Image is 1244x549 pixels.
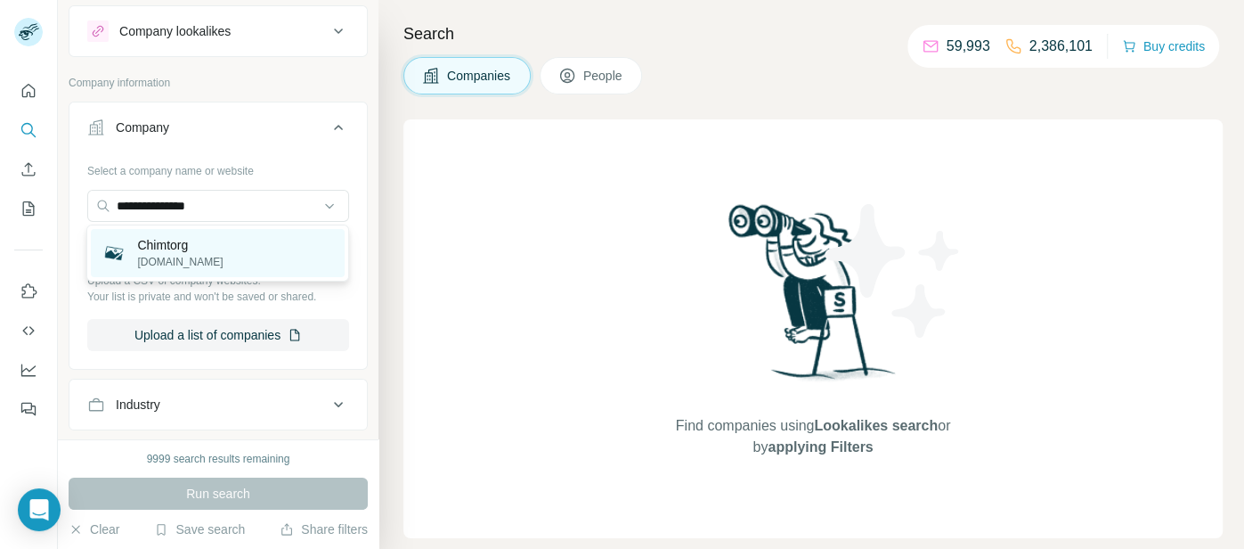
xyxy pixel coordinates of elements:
span: Find companies using or by [671,415,955,458]
div: Industry [116,396,160,414]
button: Company lookalikes [69,10,367,53]
button: Use Surfe API [14,315,43,347]
h4: Search [403,21,1223,46]
img: Surfe Illustration - Stars [813,191,973,351]
button: Save search [154,520,245,538]
div: Company [116,119,169,136]
button: Enrich CSV [14,153,43,185]
button: Clear [69,520,119,538]
p: Chimtorg [137,236,223,254]
p: 59,993 [947,36,990,57]
div: Open Intercom Messenger [18,488,61,531]
button: Search [14,114,43,146]
button: Dashboard [14,354,43,386]
span: Lookalikes search [814,418,938,433]
button: Quick start [14,75,43,107]
button: Use Surfe on LinkedIn [14,275,43,307]
span: People [583,67,624,85]
img: Surfe Illustration - Woman searching with binoculars [720,200,906,398]
button: Buy credits [1122,34,1205,59]
p: Your list is private and won't be saved or shared. [87,289,349,305]
button: Feedback [14,393,43,425]
button: Industry [69,383,367,426]
span: applying Filters [768,439,873,455]
button: Upload a list of companies [87,319,349,351]
p: [DOMAIN_NAME] [137,254,223,270]
button: My lists [14,193,43,225]
p: 2,386,101 [1029,36,1093,57]
button: Share filters [280,520,368,538]
p: Company information [69,75,368,91]
div: Select a company name or website [87,156,349,179]
span: Companies [447,67,512,85]
div: 9999 search results remaining [147,451,290,467]
div: Company lookalikes [119,22,231,40]
button: Company [69,106,367,156]
img: Chimtorg [102,241,126,266]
